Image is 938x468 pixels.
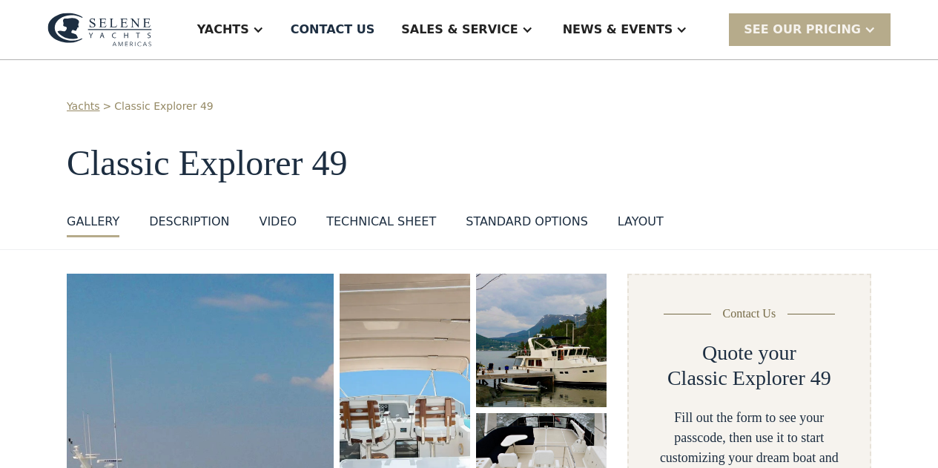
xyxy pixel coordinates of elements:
img: 50 foot motor yacht [476,274,607,407]
div: VIDEO [259,213,297,231]
h1: Classic Explorer 49 [67,144,871,183]
a: DESCRIPTION [149,213,229,237]
a: Technical sheet [326,213,436,237]
h2: Quote your [702,340,796,366]
a: Classic Explorer 49 [114,99,213,114]
div: SEE Our Pricing [744,21,861,39]
div: Technical sheet [326,213,436,231]
div: News & EVENTS [563,21,673,39]
a: open lightbox [476,274,607,407]
a: GALLERY [67,213,119,237]
div: SEE Our Pricing [729,13,891,45]
div: DESCRIPTION [149,213,229,231]
div: Contact US [291,21,375,39]
h2: Classic Explorer 49 [667,366,831,391]
a: Yachts [67,99,100,114]
div: Sales & Service [401,21,518,39]
a: standard options [466,213,588,237]
div: Contact Us [723,305,776,323]
div: Yachts [197,21,249,39]
img: logo [47,13,152,47]
div: > [103,99,112,114]
div: standard options [466,213,588,231]
div: GALLERY [67,213,119,231]
a: layout [618,213,664,237]
a: VIDEO [259,213,297,237]
div: layout [618,213,664,231]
